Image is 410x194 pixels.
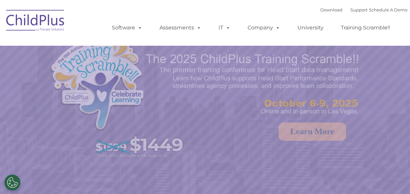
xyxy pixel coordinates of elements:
[369,7,407,12] a: Schedule A Demo
[212,21,237,34] a: IT
[350,7,368,12] a: Support
[241,21,287,34] a: Company
[105,21,149,34] a: Software
[291,21,330,34] a: University
[153,21,208,34] a: Assessments
[320,7,342,12] a: Download
[320,7,407,12] font: |
[3,5,68,38] img: ChildPlus by Procare Solutions
[279,122,346,141] a: Learn More
[4,174,21,191] button: Cookies Settings
[334,21,397,34] a: Training Scramble!!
